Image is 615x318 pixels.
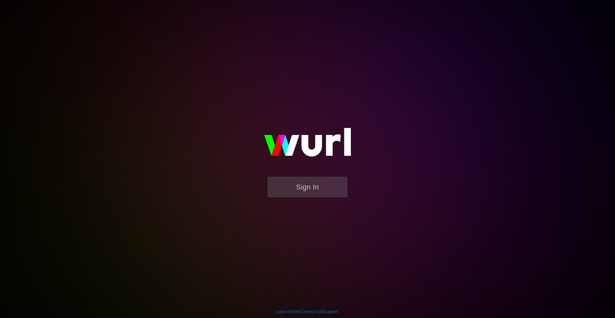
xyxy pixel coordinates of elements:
button: Sign In [267,177,348,197]
a: Support [323,309,339,314]
a: Learn More [276,309,299,314]
img: wurl-logo-on-black-223613ac3d8ba8fe6dc639794a292ebdb59501304c7dfd60c99c58986ef67473.svg [243,114,372,176]
div: | | [276,308,339,315]
a: Contact Us [300,309,322,314]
